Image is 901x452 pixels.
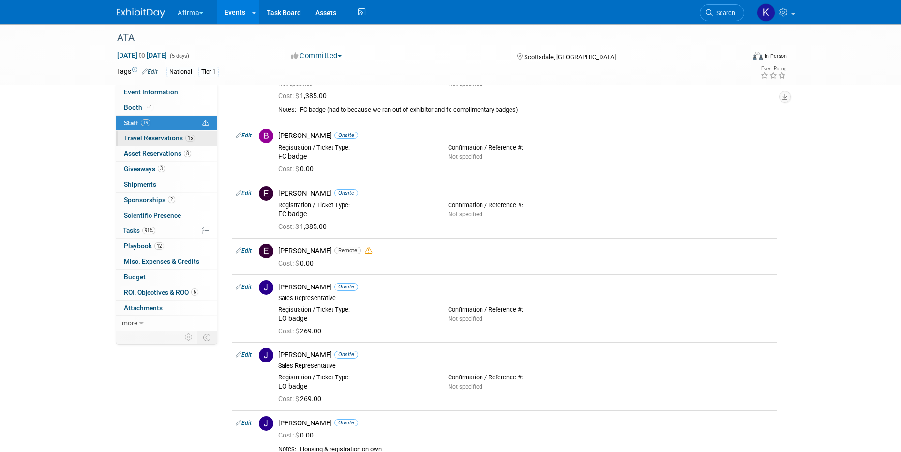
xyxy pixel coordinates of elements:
[236,247,252,254] a: Edit
[278,189,773,198] div: [PERSON_NAME]
[288,51,345,61] button: Committed
[278,431,317,439] span: 0.00
[124,242,164,250] span: Playbook
[116,116,217,131] a: Staff19
[116,239,217,254] a: Playbook12
[278,431,300,439] span: Cost: $
[116,316,217,331] a: more
[278,210,434,219] div: FC badge
[278,144,434,151] div: Registration / Ticket Type:
[334,419,358,426] span: Onsite
[278,80,313,87] span: Not specified
[147,105,151,110] i: Booth reservation complete
[278,374,434,381] div: Registration / Ticket Type:
[141,119,150,126] span: 19
[124,181,156,188] span: Shipments
[259,416,273,431] img: J.jpg
[448,306,603,314] div: Confirmation / Reference #:
[334,132,358,139] span: Onsite
[124,88,178,96] span: Event Information
[122,319,137,327] span: more
[117,51,167,60] span: [DATE] [DATE]
[448,374,603,381] div: Confirmation / Reference #:
[259,129,273,143] img: B.jpg
[236,190,252,196] a: Edit
[124,211,181,219] span: Scientific Presence
[278,382,434,391] div: EO badge
[116,285,217,300] a: ROI, Objectives & ROO6
[278,350,773,360] div: [PERSON_NAME]
[116,100,217,115] a: Booth
[124,165,165,173] span: Giveaways
[278,131,773,140] div: [PERSON_NAME]
[123,226,155,234] span: Tasks
[278,315,434,323] div: EO badge
[184,150,191,157] span: 8
[142,68,158,75] a: Edit
[116,208,217,223] a: Scientific Presence
[278,283,773,292] div: [PERSON_NAME]
[116,85,217,100] a: Event Information
[278,106,296,114] div: Notes:
[760,66,786,71] div: Event Rating
[278,395,325,403] span: 269.00
[169,53,189,59] span: (5 days)
[278,259,300,267] span: Cost: $
[236,132,252,139] a: Edit
[278,223,300,230] span: Cost: $
[124,119,150,127] span: Staff
[124,288,198,296] span: ROI, Objectives & ROO
[116,131,217,146] a: Travel Reservations15
[259,244,273,258] img: E.jpg
[198,67,219,77] div: Tier 1
[116,146,217,161] a: Asset Reservations8
[185,135,195,142] span: 15
[700,4,744,21] a: Search
[259,280,273,295] img: J.jpg
[524,53,616,60] span: Scottsdale, [GEOGRAPHIC_DATA]
[278,92,330,100] span: 1,385.00
[180,331,197,344] td: Personalize Event Tab Strip
[448,80,482,87] span: Not specified
[124,257,199,265] span: Misc. Expenses & Credits
[278,259,317,267] span: 0.00
[334,351,358,358] span: Onsite
[117,66,158,77] td: Tags
[713,9,735,16] span: Search
[334,189,358,196] span: Onsite
[168,196,175,203] span: 2
[158,165,165,172] span: 3
[124,304,163,312] span: Attachments
[448,201,603,209] div: Confirmation / Reference #:
[137,51,147,59] span: to
[753,52,763,60] img: Format-Inperson.png
[278,306,434,314] div: Registration / Ticket Type:
[142,227,155,234] span: 91%
[259,348,273,362] img: J.jpg
[124,150,191,157] span: Asset Reservations
[448,383,482,390] span: Not specified
[278,327,325,335] span: 269.00
[448,153,482,160] span: Not specified
[334,283,358,290] span: Onsite
[259,186,273,201] img: E.jpg
[117,8,165,18] img: ExhibitDay
[124,196,175,204] span: Sponsorships
[448,144,603,151] div: Confirmation / Reference #:
[687,50,787,65] div: Event Format
[124,273,146,281] span: Budget
[448,316,482,322] span: Not specified
[236,420,252,426] a: Edit
[365,247,372,254] i: Double-book Warning!
[278,246,773,256] div: [PERSON_NAME]
[278,395,300,403] span: Cost: $
[278,92,300,100] span: Cost: $
[116,301,217,316] a: Attachments
[236,351,252,358] a: Edit
[278,362,773,370] div: Sales Representative
[278,294,773,302] div: Sales Representative
[124,134,195,142] span: Travel Reservations
[278,201,434,209] div: Registration / Ticket Type:
[278,152,434,161] div: FC badge
[300,106,773,114] div: FC badge (had to because we ran out of exhibitor and fc complimentary badges)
